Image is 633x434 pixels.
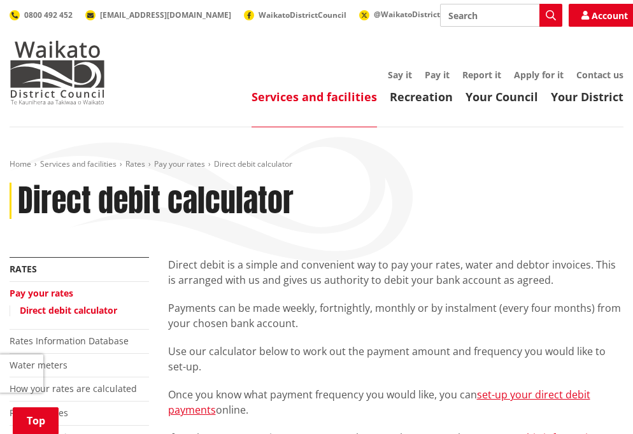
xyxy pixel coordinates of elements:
[10,407,68,419] a: Rates rebates
[10,263,37,275] a: Rates
[20,304,117,316] a: Direct debit calculator
[574,381,620,426] iframe: Messenger Launcher
[388,69,412,81] a: Say it
[24,10,73,20] span: 0800 492 452
[576,69,623,81] a: Contact us
[85,10,231,20] a: [EMAIL_ADDRESS][DOMAIN_NAME]
[154,158,205,169] a: Pay your rates
[125,158,145,169] a: Rates
[466,89,538,104] a: Your Council
[18,183,294,220] h1: Direct debit calculator
[10,41,105,104] img: Waikato District Council - Te Kaunihera aa Takiwaa o Waikato
[168,257,624,288] p: Direct debit is a simple and convenient way to pay your rates, water and debtor invoices. This is...
[374,9,440,20] span: @WaikatoDistrict
[462,69,501,81] a: Report it
[425,69,450,81] a: Pay it
[214,158,292,169] span: Direct debit calculator
[168,300,624,331] p: Payments can be made weekly, fortnightly, monthly or by instalment (every four months) from your ...
[10,10,73,20] a: 0800 492 452
[10,335,129,347] a: Rates Information Database
[168,344,624,374] p: Use our calculator below to work out the payment amount and frequency you would like to set-up.
[100,10,231,20] span: [EMAIL_ADDRESS][DOMAIN_NAME]
[359,9,440,20] a: @WaikatoDistrict
[252,89,377,104] a: Services and facilities
[10,159,623,170] nav: breadcrumb
[514,69,564,81] a: Apply for it
[390,89,453,104] a: Recreation
[10,287,73,299] a: Pay your rates
[168,388,590,417] a: set-up your direct debit payments
[13,407,59,434] a: Top
[244,10,346,20] a: WaikatoDistrictCouncil
[551,89,623,104] a: Your District
[40,158,117,169] a: Services and facilities
[168,387,624,417] p: Once you know what payment frequency you would like, you can online.
[259,10,346,20] span: WaikatoDistrictCouncil
[10,158,31,169] a: Home
[440,4,562,27] input: Search input
[10,382,137,395] a: How your rates are calculated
